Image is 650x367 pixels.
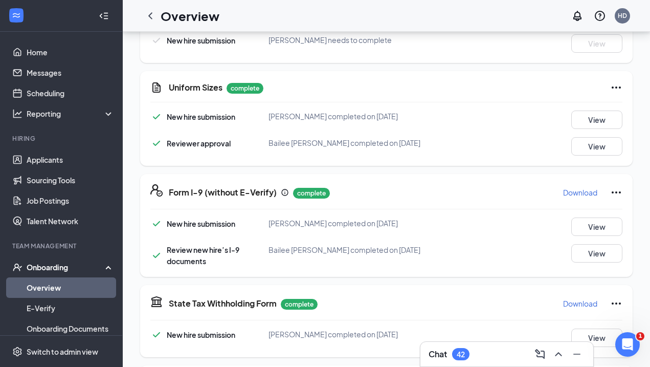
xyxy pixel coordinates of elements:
span: Bailee [PERSON_NAME] completed on [DATE] [268,245,420,254]
h5: Form I-9 (without E-Verify) [169,187,277,198]
div: Hiring [12,134,112,143]
svg: TaxGovernmentIcon [150,295,163,308]
button: View [571,111,622,129]
a: Applicants [27,149,114,170]
svg: Checkmark [150,111,163,123]
svg: Info [281,188,289,197]
svg: FormI9EVerifyIcon [150,184,163,197]
a: Scheduling [27,83,114,103]
button: View [571,34,622,53]
svg: Settings [12,347,23,357]
p: complete [281,299,318,310]
span: [PERSON_NAME] completed on [DATE] [268,112,398,121]
p: complete [227,83,263,94]
span: Bailee [PERSON_NAME] completed on [DATE] [268,138,420,147]
div: Onboarding [27,262,105,272]
button: View [571,137,622,156]
svg: Checkmark [150,329,163,341]
div: 42 [457,350,465,359]
a: Overview [27,277,114,298]
a: Sourcing Tools [27,170,114,190]
svg: Collapse [99,11,109,21]
span: New hire submission [167,219,235,228]
svg: Checkmark [150,218,163,230]
span: Review new hire’s I-9 documents [167,245,239,266]
span: 1 [636,332,644,340]
svg: Checkmark [150,137,163,149]
svg: ComposeMessage [534,348,546,360]
button: View [571,329,622,347]
svg: ChevronUp [552,348,565,360]
h3: Chat [429,349,447,360]
button: ComposeMessage [532,346,548,362]
div: Team Management [12,242,112,250]
a: Talent Network [27,211,114,231]
svg: Checkmark [150,34,163,47]
span: New hire submission [167,330,235,339]
svg: WorkstreamLogo [11,10,21,20]
svg: Ellipses [610,81,622,94]
p: Download [563,298,597,309]
button: ChevronUp [550,346,567,362]
span: [PERSON_NAME] needs to complete [268,35,392,45]
a: Job Postings [27,190,114,211]
span: Reviewer approval [167,139,231,148]
div: Switch to admin view [27,347,98,357]
svg: Minimize [571,348,583,360]
div: Reporting [27,109,115,119]
h5: Uniform Sizes [169,82,222,93]
svg: Notifications [571,10,584,22]
svg: Analysis [12,109,23,119]
a: Home [27,42,114,62]
p: complete [293,188,330,199]
svg: ChevronLeft [144,10,156,22]
svg: Ellipses [610,186,622,199]
svg: CustomFormIcon [150,81,163,94]
span: New hire submission [167,36,235,45]
svg: Ellipses [610,297,622,310]
span: [PERSON_NAME] completed on [DATE] [268,219,398,228]
iframe: Intercom live chat [615,332,640,357]
a: E-Verify [27,298,114,318]
svg: QuestionInfo [594,10,606,22]
button: Download [563,184,598,201]
svg: UserCheck [12,262,23,272]
button: View [571,244,622,263]
span: New hire submission [167,112,235,121]
h5: State Tax Withholding Form [169,298,277,309]
a: Messages [27,62,114,83]
button: Minimize [569,346,585,362]
span: [PERSON_NAME] completed on [DATE] [268,330,398,339]
button: Download [563,295,598,312]
svg: Checkmark [150,249,163,262]
div: HD [618,11,627,20]
button: View [571,218,622,236]
h1: Overview [161,7,219,25]
a: Onboarding Documents [27,318,114,339]
p: Download [563,187,597,198]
